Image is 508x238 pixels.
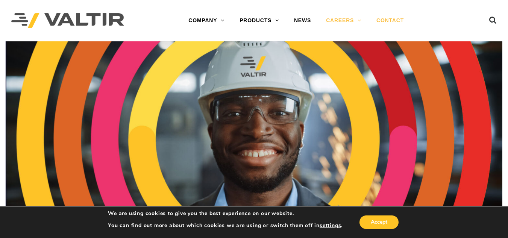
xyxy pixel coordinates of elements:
[320,222,341,229] button: settings
[108,210,343,217] p: We are using cookies to give you the best experience on our website.
[369,13,411,28] a: CONTACT
[6,41,502,237] img: Careers_Header
[11,13,124,29] img: Valtir
[181,13,232,28] a: COMPANY
[359,215,399,229] button: Accept
[287,13,318,28] a: NEWS
[318,13,369,28] a: CAREERS
[232,13,287,28] a: PRODUCTS
[108,222,343,229] p: You can find out more about which cookies we are using or switch them off in .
